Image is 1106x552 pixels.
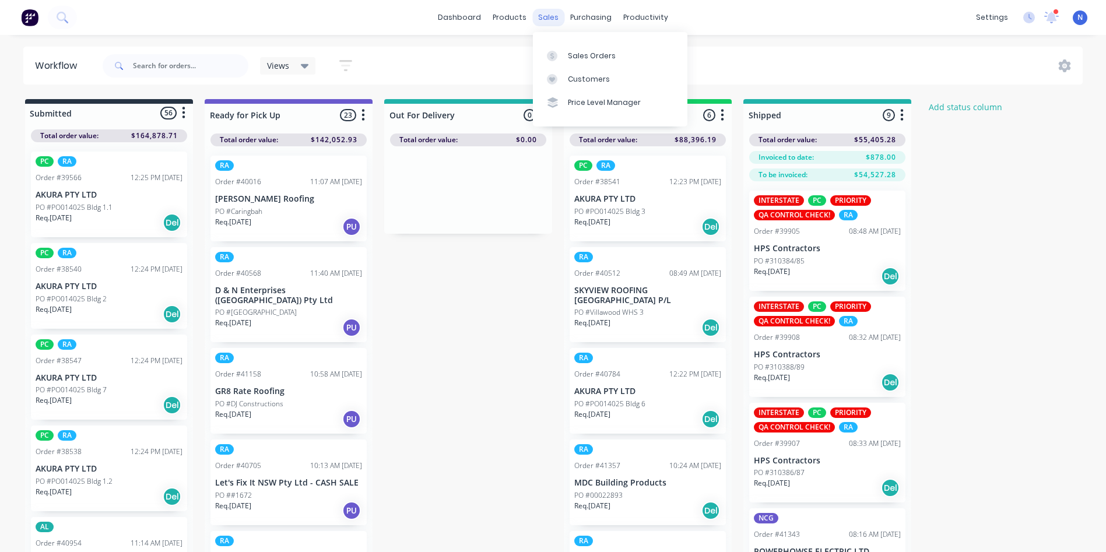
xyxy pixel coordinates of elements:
[215,460,261,471] div: Order #40705
[701,318,720,337] div: Del
[574,286,721,305] p: SKYVIEW ROOFING [GEOGRAPHIC_DATA] P/L
[131,131,178,141] span: $164,878.71
[881,267,900,286] div: Del
[215,399,283,409] p: PO #DJ Constructions
[754,362,805,372] p: PO #310388/89
[310,177,362,187] div: 11:07 AM [DATE]
[21,9,38,26] img: Factory
[754,316,835,326] div: QA CONTROL CHECK!
[759,135,817,145] span: Total order value:
[210,247,367,343] div: RAOrder #4056811:40 AM [DATE]D & N Enterprises ([GEOGRAPHIC_DATA]) Pty LtdPO #[GEOGRAPHIC_DATA]Re...
[574,194,721,204] p: AKURA PTY LTD
[163,213,181,232] div: Del
[568,97,641,108] div: Price Level Manager
[669,177,721,187] div: 12:23 PM [DATE]
[574,536,593,546] div: RA
[754,456,901,466] p: HPS Contractors
[532,9,564,26] div: sales
[701,217,720,236] div: Del
[215,286,362,305] p: D & N Enterprises ([GEOGRAPHIC_DATA]) Pty Ltd
[215,444,234,455] div: RA
[215,217,251,227] p: Req. [DATE]
[754,266,790,277] p: Req. [DATE]
[849,226,901,237] div: 08:48 AM [DATE]
[163,305,181,324] div: Del
[574,399,645,409] p: PO #PO014025 Bldg 6
[574,386,721,396] p: AKURA PTY LTD
[215,177,261,187] div: Order #40016
[759,152,814,163] span: Invoiced to date:
[749,297,905,397] div: INTERSTATEPCPRIORITYQA CONTROL CHECK!RAOrder #3990808:32 AM [DATE]HPS ContractorsPO #310388/89Req...
[754,256,805,266] p: PO #310384/85
[533,68,687,91] a: Customers
[574,409,610,420] p: Req. [DATE]
[568,74,610,85] div: Customers
[36,190,182,200] p: AKURA PTY LTD
[35,59,83,73] div: Workflow
[754,513,778,523] div: NCG
[754,407,804,418] div: INTERSTATE
[342,217,361,236] div: PU
[574,318,610,328] p: Req. [DATE]
[432,9,487,26] a: dashboard
[36,282,182,291] p: AKURA PTY LTD
[570,348,726,434] div: RAOrder #4078412:22 PM [DATE]AKURA PTY LTDPO #PO014025 Bldg 6Req.[DATE]Del
[58,339,76,350] div: RA
[574,268,620,279] div: Order #40512
[574,252,593,262] div: RA
[215,206,262,217] p: PO #Caringbah
[849,332,901,343] div: 08:32 AM [DATE]
[36,446,82,457] div: Order #38538
[36,430,54,441] div: PC
[36,213,72,223] p: Req. [DATE]
[215,353,234,363] div: RA
[210,156,367,241] div: RAOrder #4001611:07 AM [DATE][PERSON_NAME] RoofingPO #CaringbahReq.[DATE]PU
[754,332,800,343] div: Order #39908
[36,385,107,395] p: PO #PO014025 Bldg 7
[342,410,361,428] div: PU
[40,131,99,141] span: Total order value:
[754,467,805,478] p: PO #310386/87
[570,156,726,241] div: PCRAOrder #3854112:23 PM [DATE]AKURA PTY LTDPO #PO014025 Bldg 3Req.[DATE]Del
[754,422,835,433] div: QA CONTROL CHECK!
[574,160,592,171] div: PC
[574,501,610,511] p: Req. [DATE]
[215,409,251,420] p: Req. [DATE]
[310,460,362,471] div: 10:13 AM [DATE]
[866,152,896,163] span: $878.00
[701,410,720,428] div: Del
[669,268,721,279] div: 08:49 AM [DATE]
[849,529,901,540] div: 08:16 AM [DATE]
[36,304,72,315] p: Req. [DATE]
[215,307,297,318] p: PO #[GEOGRAPHIC_DATA]
[754,372,790,383] p: Req. [DATE]
[215,318,251,328] p: Req. [DATE]
[36,173,82,183] div: Order #39566
[36,264,82,275] div: Order #38540
[574,490,623,501] p: PO #00022893
[215,386,362,396] p: GR8 Rate Roofing
[533,91,687,114] a: Price Level Manager
[701,501,720,520] div: Del
[970,9,1014,26] div: settings
[564,9,617,26] div: purchasing
[31,152,187,237] div: PCRAOrder #3956612:25 PM [DATE]AKURA PTY LTDPO #PO014025 Bldg 1.1Req.[DATE]Del
[220,135,278,145] span: Total order value:
[31,335,187,420] div: PCRAOrder #3854712:24 PM [DATE]AKURA PTY LTDPO #PO014025 Bldg 7Req.[DATE]Del
[215,194,362,204] p: [PERSON_NAME] Roofing
[399,135,458,145] span: Total order value:
[58,156,76,167] div: RA
[267,59,289,72] span: Views
[749,403,905,503] div: INTERSTATEPCPRIORITYQA CONTROL CHECK!RAOrder #3990708:33 AM [DATE]HPS ContractorsPO #310386/87Req...
[574,369,620,379] div: Order #40784
[31,426,187,511] div: PCRAOrder #3853812:24 PM [DATE]AKURA PTY LTDPO #PO014025 Bldg 1.2Req.[DATE]Del
[58,248,76,258] div: RA
[342,318,361,337] div: PU
[36,538,82,549] div: Order #40954
[579,135,637,145] span: Total order value:
[36,156,54,167] div: PC
[754,244,901,254] p: HPS Contractors
[487,9,532,26] div: products
[215,160,234,171] div: RA
[617,9,674,26] div: productivity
